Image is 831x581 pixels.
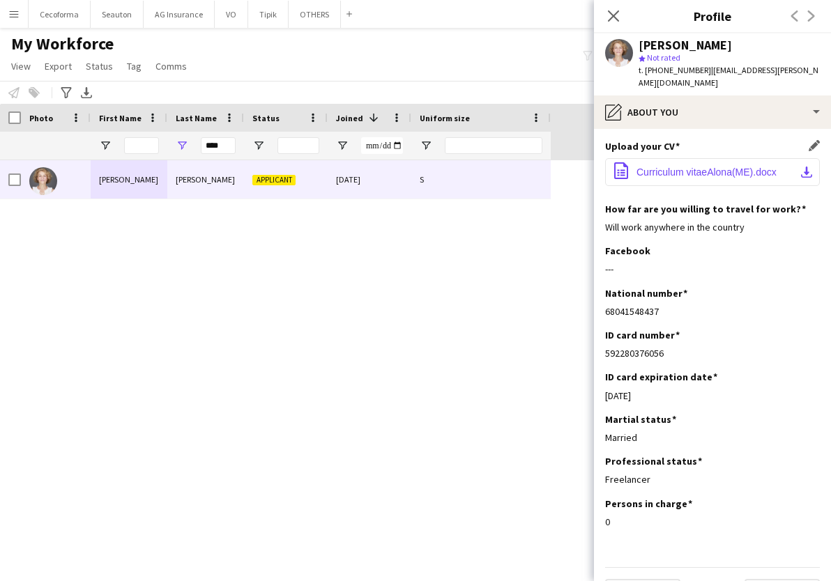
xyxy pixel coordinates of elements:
[39,57,77,75] a: Export
[289,1,341,28] button: OTHERS
[91,1,144,28] button: Seauton
[605,203,806,215] h3: How far are you willing to travel for work?
[99,139,112,152] button: Open Filter Menu
[361,137,403,154] input: Joined Filter Input
[91,160,167,199] div: [PERSON_NAME]
[420,113,470,123] span: Uniform size
[605,473,820,486] div: Freelancer
[176,113,217,123] span: Last Name
[605,221,820,233] div: Will work anywhere in the country
[252,113,280,123] span: Status
[58,84,75,101] app-action-btn: Advanced filters
[11,60,31,72] span: View
[420,139,432,152] button: Open Filter Menu
[605,263,820,275] div: ---
[639,39,732,52] div: [PERSON_NAME]
[647,52,680,63] span: Not rated
[29,1,91,28] button: Cecoforma
[11,33,114,54] span: My Workforce
[248,1,289,28] button: Tipik
[605,516,820,528] div: 0
[639,65,818,88] span: | [EMAIL_ADDRESS][PERSON_NAME][DOMAIN_NAME]
[636,166,777,178] span: Curriculum vitaeAlona(ME).docx
[29,113,53,123] span: Photo
[176,139,188,152] button: Open Filter Menu
[605,245,650,257] h3: Facebook
[605,347,820,359] div: 592280376056
[78,84,95,101] app-action-btn: Export XLSX
[336,139,349,152] button: Open Filter Menu
[99,113,142,123] span: First Name
[155,60,187,72] span: Comms
[420,174,424,185] span: S
[605,497,692,510] h3: Persons in charge
[124,137,159,154] input: First Name Filter Input
[121,57,147,75] a: Tag
[6,57,36,75] a: View
[144,1,215,28] button: AG Insurance
[605,455,702,467] h3: Professional status
[127,60,142,72] span: Tag
[605,158,820,186] button: Curriculum vitaeAlona(ME).docx
[594,7,831,25] h3: Profile
[328,160,411,199] div: [DATE]
[605,329,680,341] h3: ID card number
[80,57,119,75] a: Status
[215,1,248,28] button: VO
[605,431,820,444] div: Married
[605,305,820,318] div: 68041548437
[167,160,244,199] div: [PERSON_NAME]
[605,413,676,426] h3: Martial status
[605,140,680,153] h3: Upload your CV
[277,137,319,154] input: Status Filter Input
[336,113,363,123] span: Joined
[605,287,687,300] h3: National number
[150,57,192,75] a: Comms
[29,167,57,195] img: Elena Umanskaya
[605,371,717,383] h3: ID card expiration date
[605,389,820,402] div: [DATE]
[252,139,265,152] button: Open Filter Menu
[252,175,296,185] span: Applicant
[201,137,236,154] input: Last Name Filter Input
[445,137,542,154] input: Uniform size Filter Input
[594,95,831,129] div: About you
[86,60,113,72] span: Status
[639,65,711,75] span: t. [PHONE_NUMBER]
[45,60,72,72] span: Export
